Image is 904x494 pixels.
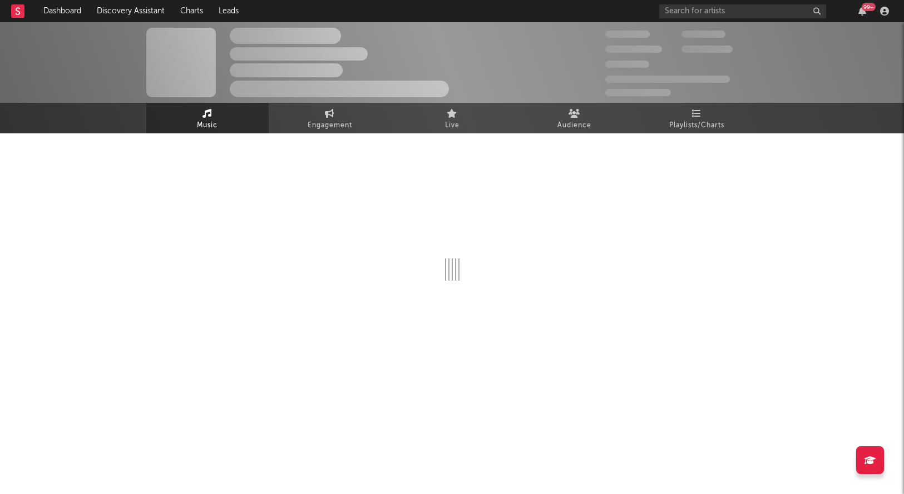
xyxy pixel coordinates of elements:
[445,119,460,132] span: Live
[669,119,724,132] span: Playlists/Charts
[146,103,269,133] a: Music
[605,61,649,68] span: 100,000
[197,119,218,132] span: Music
[659,4,826,18] input: Search for artists
[557,119,591,132] span: Audience
[862,3,876,11] div: 99 +
[391,103,513,133] a: Live
[269,103,391,133] a: Engagement
[605,89,671,96] span: Jump Score: 85.0
[308,119,352,132] span: Engagement
[513,103,636,133] a: Audience
[681,31,725,38] span: 100,000
[681,46,733,53] span: 1,000,000
[605,31,650,38] span: 300,000
[636,103,758,133] a: Playlists/Charts
[858,7,866,16] button: 99+
[605,46,662,53] span: 50,000,000
[605,76,730,83] span: 50,000,000 Monthly Listeners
